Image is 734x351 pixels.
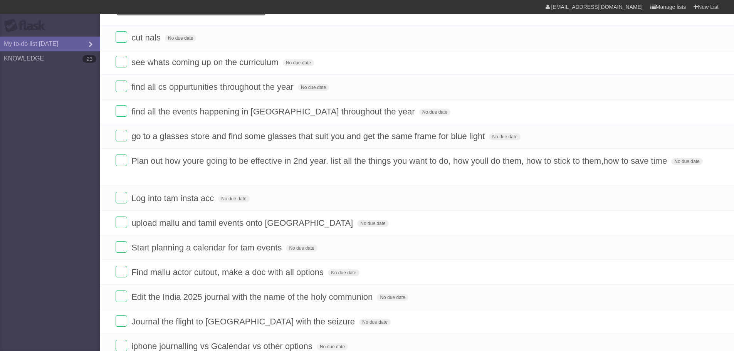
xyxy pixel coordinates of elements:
[116,241,127,253] label: Done
[116,315,127,327] label: Done
[116,31,127,43] label: Done
[357,220,388,227] span: No due date
[131,131,487,141] span: go to a glasses store and find some glasses that suit you and get the same frame for blue light
[116,217,127,228] label: Done
[82,55,96,63] b: 23
[116,56,127,67] label: Done
[4,19,50,33] div: Flask
[116,155,127,166] label: Done
[359,319,390,326] span: No due date
[283,59,314,66] span: No due date
[165,35,196,42] span: No due date
[131,156,669,166] span: Plan out how youre going to be effective in 2nd year. list all the things you want to do, how you...
[116,266,127,277] label: Done
[671,158,702,165] span: No due date
[131,107,417,116] span: find all the events happening in [GEOGRAPHIC_DATA] throughout the year
[286,245,317,252] span: No due date
[131,218,355,228] span: upload mallu and tamil events onto [GEOGRAPHIC_DATA]
[131,243,284,252] span: Start planning a calendar for tam events
[131,292,375,302] span: Edit the India 2025 journal with the name of the holy communion
[116,105,127,117] label: Done
[298,84,329,91] span: No due date
[116,81,127,92] label: Done
[489,133,520,140] span: No due date
[131,341,314,351] span: iphone journalling vs Gcalendar vs other options
[116,192,127,203] label: Done
[116,130,127,141] label: Done
[131,57,280,67] span: see whats coming up on the curriculum
[116,291,127,302] label: Done
[131,82,296,92] span: find all cs oppurtunities throughout the year
[131,267,326,277] span: Find mallu actor cutout, make a doc with all options
[131,33,163,42] span: cut nals
[419,109,450,116] span: No due date
[131,193,216,203] span: Log into tam insta acc
[218,195,249,202] span: No due date
[131,317,357,326] span: Journal the flight to [GEOGRAPHIC_DATA] with the seizure
[328,269,359,276] span: No due date
[377,294,408,301] span: No due date
[317,343,348,350] span: No due date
